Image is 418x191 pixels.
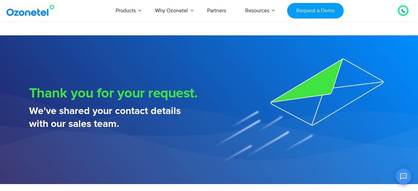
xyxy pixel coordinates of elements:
[29,105,209,131] h3: We've shared your contact details with our sales team.
[287,3,344,19] a: Request a Demo
[29,86,209,101] h1: Thank you for your request.
[396,169,411,184] button: Open chat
